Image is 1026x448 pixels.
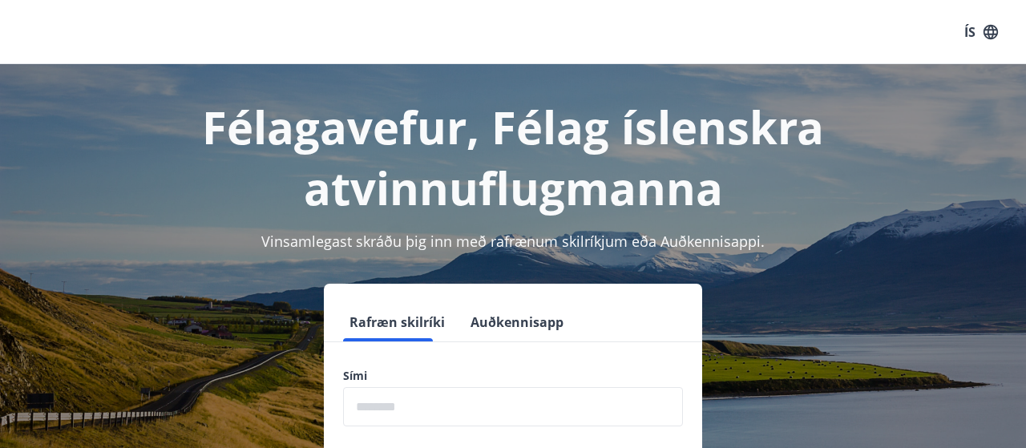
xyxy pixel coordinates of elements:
button: Rafræn skilríki [343,303,451,341]
span: Vinsamlegast skráðu þig inn með rafrænum skilríkjum eða Auðkennisappi. [261,232,765,251]
button: Auðkennisapp [464,303,570,341]
label: Sími [343,368,683,384]
h1: Félagavefur, Félag íslenskra atvinnuflugmanna [19,96,1007,218]
button: ÍS [955,18,1007,46]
